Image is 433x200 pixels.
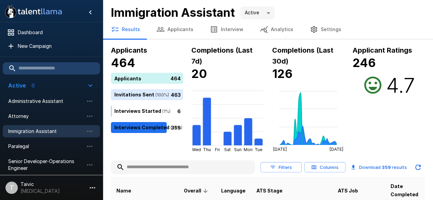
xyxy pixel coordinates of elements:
tspan: Wed [192,147,201,152]
button: Results [103,20,148,39]
button: Download 359 results [348,160,410,174]
b: Immigration Assistant [111,5,235,19]
tspan: Sat [224,147,231,152]
span: ATS Job [338,187,358,195]
button: Interview [202,20,252,39]
b: Applicants [111,46,147,54]
tspan: [DATE] [273,147,286,152]
tspan: Thu [203,147,211,152]
button: Filters [260,162,302,173]
span: Name [116,187,131,195]
button: Columns [304,162,345,173]
span: Date Completed [390,182,419,199]
b: 20 [191,67,207,81]
p: 359 [171,124,181,131]
button: Applicants [148,20,202,39]
p: 6 [177,107,181,115]
b: 246 [353,56,376,70]
b: Completions (Last 30d) [272,46,333,65]
p: 464 [170,75,181,82]
button: Updated Today - 8:53 AM [411,160,425,174]
b: 126 [272,67,293,81]
button: Analytics [252,20,302,39]
b: 359 [382,164,391,170]
p: 463 [171,91,181,98]
span: Overall [183,187,210,195]
tspan: Mon [244,147,253,152]
h2: 4.7 [386,73,415,97]
tspan: Sun [234,147,242,152]
b: Applicant Ratings [353,46,412,54]
b: 464 [111,56,135,70]
span: Language [221,187,245,195]
tspan: Fri [215,147,220,152]
button: Settings [302,20,349,39]
tspan: Tue [255,147,262,152]
span: ATS Stage [256,187,282,195]
div: Active [240,6,275,19]
tspan: [DATE] [330,147,343,152]
b: Completions (Last 7d) [191,46,253,65]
